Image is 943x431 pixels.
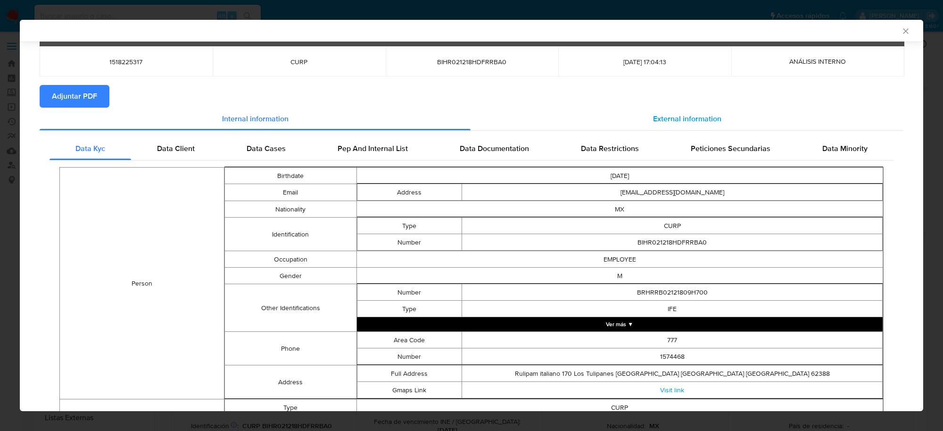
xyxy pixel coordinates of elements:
[462,301,883,317] td: IFE
[357,317,883,331] button: Expand array
[50,137,893,160] div: Detailed internal info
[157,143,195,154] span: Data Client
[356,251,883,268] td: EMPLOYEE
[338,143,408,154] span: Pep And Internal List
[570,58,720,66] span: [DATE] 17:04:13
[397,58,547,66] span: BIHR021218HDFRRBA0
[462,218,883,234] td: CURP
[653,113,721,124] span: External information
[40,108,903,130] div: Detailed info
[225,365,356,399] td: Address
[356,399,883,416] td: CURP
[222,113,289,124] span: Internal information
[822,143,868,154] span: Data Minority
[225,268,356,284] td: Gender
[356,168,883,184] td: [DATE]
[462,332,883,348] td: 777
[225,399,356,416] td: Type
[225,332,356,365] td: Phone
[357,218,462,234] td: Type
[225,168,356,184] td: Birthdate
[789,57,846,66] span: ANÁLISIS INTERNO
[462,184,883,201] td: [EMAIL_ADDRESS][DOMAIN_NAME]
[581,143,639,154] span: Data Restrictions
[357,234,462,251] td: Number
[460,143,529,154] span: Data Documentation
[462,348,883,365] td: 1574468
[357,382,462,398] td: Gmaps Link
[60,168,224,399] td: Person
[247,143,286,154] span: Data Cases
[462,234,883,251] td: BIHR021218HDFRRBA0
[20,20,923,411] div: closure-recommendation-modal
[901,26,910,35] button: Cerrar ventana
[357,365,462,382] td: Full Address
[225,218,356,251] td: Identification
[40,85,109,108] button: Adjuntar PDF
[356,201,883,218] td: MX
[357,332,462,348] td: Area Code
[691,143,770,154] span: Peticiones Secundarias
[75,143,105,154] span: Data Kyc
[357,348,462,365] td: Number
[357,301,462,317] td: Type
[225,201,356,218] td: Nationality
[462,365,883,382] td: Rulipam italiano 170 Los Tulipanes [GEOGRAPHIC_DATA] [GEOGRAPHIC_DATA] [GEOGRAPHIC_DATA] 62388
[357,184,462,201] td: Address
[225,251,356,268] td: Occupation
[224,58,374,66] span: CURP
[357,284,462,301] td: Number
[225,284,356,332] td: Other Identifications
[225,184,356,201] td: Email
[660,385,684,395] a: Visit link
[52,86,97,107] span: Adjuntar PDF
[462,284,883,301] td: BRHRRB02121809H700
[51,58,201,66] span: 1518225317
[356,268,883,284] td: M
